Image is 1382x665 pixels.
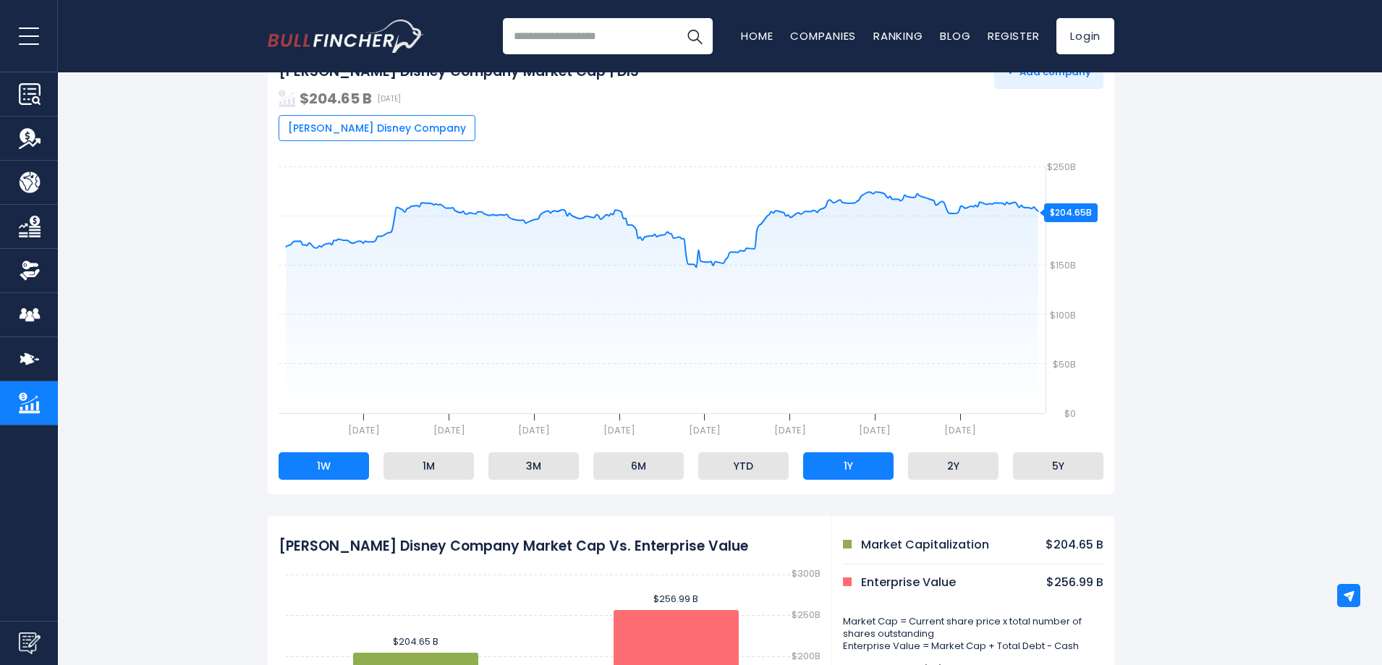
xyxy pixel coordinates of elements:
text: $50B [1053,357,1076,371]
img: Bullfincher logo [268,20,424,53]
a: Home [741,28,773,43]
span: Add company [1006,65,1091,78]
p: Enterprise Value [861,575,956,590]
p: $256.99 B [1046,575,1103,590]
img: Ownership [19,260,41,281]
span: [PERSON_NAME] Disney Company [288,122,466,135]
text: [DATE] [603,423,635,437]
div: $204.65B [1044,203,1098,222]
li: 2Y [908,452,999,480]
text: [DATE] [944,423,976,437]
li: 1Y [803,452,894,480]
text: $100B [1050,308,1076,322]
li: 1W [279,452,369,480]
button: Search [677,18,713,54]
a: Go to homepage [268,20,423,53]
li: 1M [383,452,474,480]
a: Ranking [873,28,923,43]
text: [DATE] [689,423,721,437]
a: Register [988,28,1039,43]
text: $200B [792,649,821,663]
li: 5Y [1013,452,1103,480]
text: $250B [792,608,821,622]
text: [DATE] [433,423,465,437]
a: Login [1056,18,1114,54]
text: [DATE] [859,423,891,437]
text: [DATE] [518,423,550,437]
img: addasd [279,90,296,107]
h2: [PERSON_NAME] Disney Company Market Cap | DIS [279,63,639,81]
span: [DATE] [378,94,401,103]
a: Companies [790,28,856,43]
a: Blog [940,28,970,43]
p: $204.65 B [1046,538,1103,553]
strong: $204.65 B [300,88,372,109]
text: $256.99 B [653,592,698,606]
p: Market Capitalization [861,538,989,553]
h2: [PERSON_NAME] Disney Company Market Cap Vs. Enterprise Value [279,538,748,556]
li: 6M [593,452,684,480]
p: Market Cap = Current share price x total number of shares outstanding Enterprise Value = Market C... [843,616,1103,653]
text: $0 [1064,407,1076,420]
li: YTD [698,452,789,480]
text: $300B [792,567,821,580]
text: $250B [1047,160,1076,174]
text: [DATE] [774,423,806,437]
text: $204.65 B [393,635,438,648]
li: 3M [488,452,579,480]
text: [DATE] [348,423,380,437]
text: $150B [1050,258,1076,272]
